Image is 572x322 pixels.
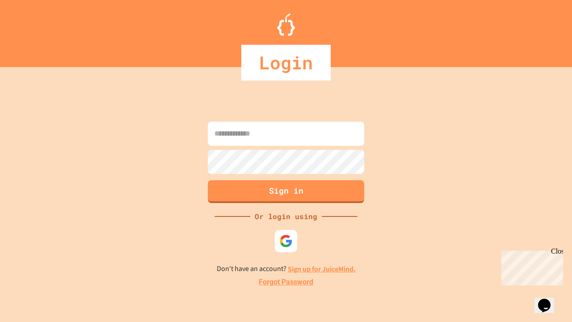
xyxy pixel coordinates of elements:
a: Sign up for JuiceMind. [288,264,356,274]
div: Chat with us now!Close [4,4,62,57]
p: Don't have an account? [217,263,356,275]
iframe: chat widget [498,247,563,285]
button: Sign in [208,180,364,203]
iframe: chat widget [534,286,563,313]
a: Forgot Password [259,277,313,288]
div: Login [241,45,331,80]
div: Or login using [250,211,322,222]
img: google-icon.svg [279,234,293,248]
img: Logo.svg [277,13,295,36]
